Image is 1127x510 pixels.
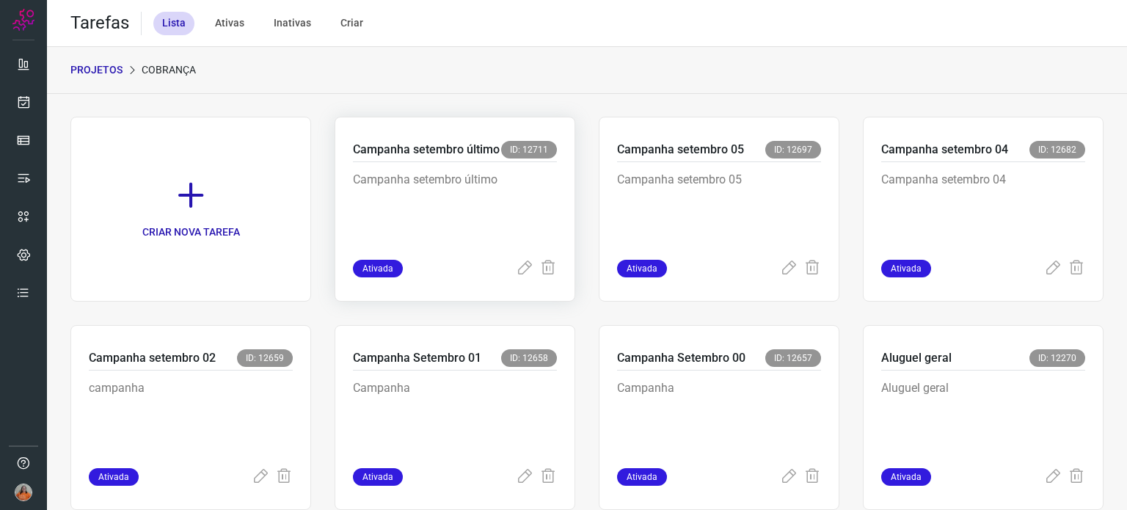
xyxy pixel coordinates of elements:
p: Campanha setembro 05 [617,141,744,159]
div: Criar [332,12,372,35]
span: ID: 12270 [1029,349,1085,367]
p: Campanha Setembro 00 [617,349,745,367]
span: Ativada [617,260,667,277]
span: Ativada [89,468,139,486]
p: Campanha [617,379,821,453]
p: Aluguel geral [881,379,1085,453]
p: CRIAR NOVA TAREFA [142,225,240,240]
span: ID: 12711 [501,141,557,159]
p: Campanha setembro 05 [617,171,821,244]
p: Campanha setembro 02 [89,349,216,367]
div: Lista [153,12,194,35]
span: ID: 12657 [765,349,821,367]
p: Campanha setembro último [353,141,500,159]
span: ID: 12682 [1029,141,1085,159]
p: Campanha Setembro 01 [353,349,481,367]
span: ID: 12658 [501,349,557,367]
div: Inativas [265,12,320,35]
p: campanha [89,379,293,453]
span: ID: 12659 [237,349,293,367]
a: CRIAR NOVA TAREFA [70,117,311,302]
div: Ativas [206,12,253,35]
span: ID: 12697 [765,141,821,159]
p: Campanha setembro 04 [881,171,1085,244]
p: Aluguel geral [881,349,952,367]
p: Campanha setembro último [353,171,557,244]
span: Ativada [881,468,931,486]
p: Campanha [353,379,557,453]
p: Campanha setembro 04 [881,141,1008,159]
h2: Tarefas [70,12,129,34]
span: Ativada [353,468,403,486]
span: Ativada [617,468,667,486]
span: Ativada [353,260,403,277]
span: Ativada [881,260,931,277]
img: Logo [12,9,34,31]
p: PROJETOS [70,62,123,78]
p: Cobrança [142,62,196,78]
img: 5d4ffe1cbc43c20690ba8eb32b15dea6.jpg [15,484,32,501]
